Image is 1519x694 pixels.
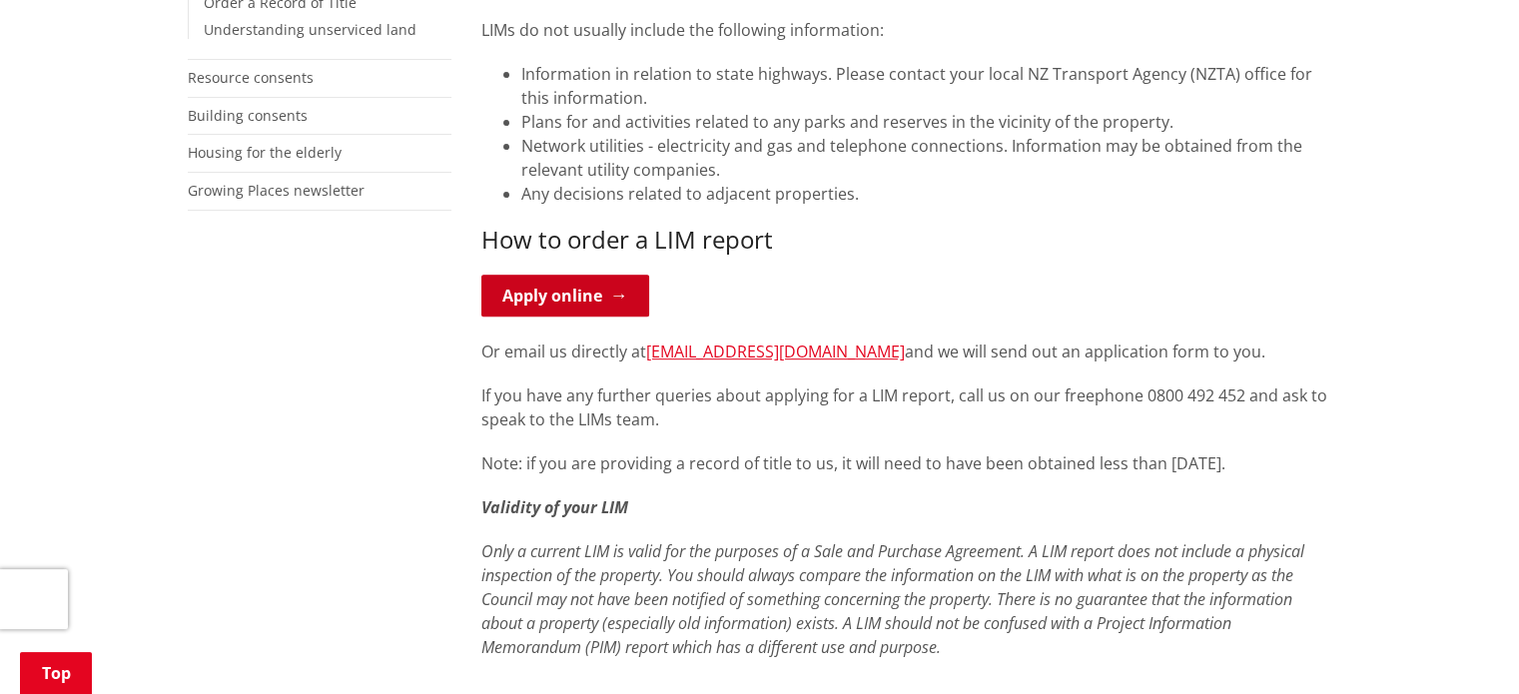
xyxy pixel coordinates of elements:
[1427,610,1499,682] iframe: Messenger Launcher
[481,496,628,518] em: Validity of your LIM
[188,143,342,162] a: Housing for the elderly
[481,451,1332,475] p: Note: if you are providing a record of title to us, it will need to have been obtained less than ...
[481,18,1332,42] p: LIMs do not usually include the following information:
[188,68,314,87] a: Resource consents
[188,106,308,125] a: Building consents
[521,62,1332,110] li: Information in relation to state highways. Please contact your local NZ Transport Agency (NZTA) o...
[481,226,1332,255] h3: How to order a LIM report
[481,340,1332,363] p: Or email us directly at and we will send out an application form to you.
[204,20,416,39] a: Understanding unserviced land
[521,182,1332,206] li: Any decisions related to adjacent properties.
[188,181,365,200] a: Growing Places newsletter
[521,110,1332,134] li: Plans for and activities related to any parks and reserves in the vicinity of the property.
[481,383,1332,431] p: If you have any further queries about applying for a LIM report, call us on our freephone 0800 49...
[481,540,1304,658] em: Only a current LIM is valid for the purposes of a Sale and Purchase Agreement. A LIM report does ...
[521,134,1332,182] li: Network utilities - electricity and gas and telephone connections. Information may be obtained fr...
[20,652,92,694] a: Top
[481,275,649,317] a: Apply online
[646,341,905,362] a: [EMAIL_ADDRESS][DOMAIN_NAME]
